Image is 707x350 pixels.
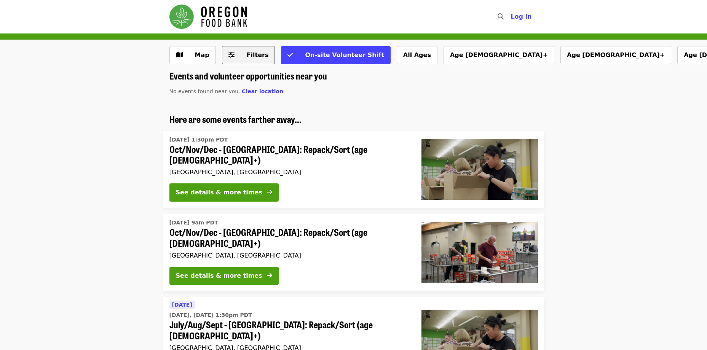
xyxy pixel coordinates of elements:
[169,219,218,227] time: [DATE] 9am PDT
[176,51,183,59] i: map icon
[498,13,504,20] i: search icon
[228,51,235,59] i: sliders-h icon
[169,311,252,319] time: [DATE], [DATE] 1:30pm PDT
[176,271,262,280] div: See details & more times
[169,252,409,259] div: [GEOGRAPHIC_DATA], [GEOGRAPHIC_DATA]
[169,169,409,176] div: [GEOGRAPHIC_DATA], [GEOGRAPHIC_DATA]
[169,319,409,341] span: July/Aug/Sept - [GEOGRAPHIC_DATA]: Repack/Sort (age [DEMOGRAPHIC_DATA]+)
[169,144,409,166] span: Oct/Nov/Dec - [GEOGRAPHIC_DATA]: Repack/Sort (age [DEMOGRAPHIC_DATA]+)
[504,9,538,24] button: Log in
[169,136,228,144] time: [DATE] 1:30pm PDT
[267,272,272,279] i: arrow-right icon
[169,267,279,285] button: See details & more times
[169,5,247,29] img: Oregon Food Bank - Home
[222,46,275,64] button: Filters (0 selected)
[169,69,327,82] span: Events and volunteer opportunities near you
[421,222,538,283] img: Oct/Nov/Dec - Portland: Repack/Sort (age 16+) organized by Oregon Food Bank
[172,302,192,308] span: [DATE]
[267,189,272,196] i: arrow-right icon
[163,214,544,291] a: See details for "Oct/Nov/Dec - Portland: Repack/Sort (age 16+)"
[169,88,240,94] span: No events found near you.
[560,46,671,64] button: Age [DEMOGRAPHIC_DATA]+
[163,131,544,208] a: See details for "Oct/Nov/Dec - Portland: Repack/Sort (age 8+)"
[169,227,409,249] span: Oct/Nov/Dec - [GEOGRAPHIC_DATA]: Repack/Sort (age [DEMOGRAPHIC_DATA]+)
[247,51,269,59] span: Filters
[305,51,384,59] span: On-site Volunteer Shift
[508,8,514,26] input: Search
[169,183,279,202] button: See details & more times
[421,139,538,200] img: Oct/Nov/Dec - Portland: Repack/Sort (age 8+) organized by Oregon Food Bank
[169,46,216,64] button: Show map view
[397,46,437,64] button: All Ages
[511,13,531,20] span: Log in
[169,112,302,126] span: Here are some events farther away...
[287,51,293,59] i: check icon
[444,46,554,64] button: Age [DEMOGRAPHIC_DATA]+
[281,46,390,64] button: On-site Volunteer Shift
[195,51,209,59] span: Map
[176,188,262,197] div: See details & more times
[242,87,283,95] button: Clear location
[242,88,283,94] span: Clear location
